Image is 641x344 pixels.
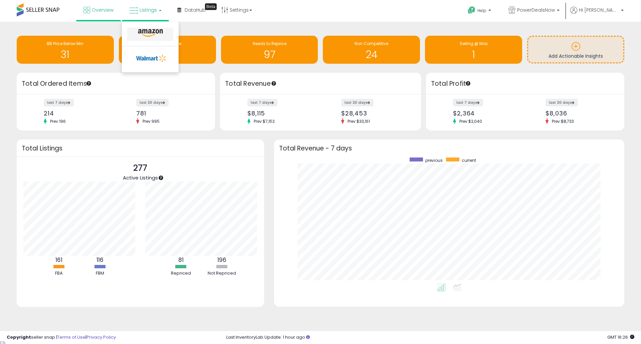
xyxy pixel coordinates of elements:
[528,37,623,62] a: Add Actionable Insights
[323,36,420,64] a: Non Competitive 24
[20,49,111,60] h1: 31
[549,118,577,124] span: Prev: $8,733
[123,174,158,181] span: Active Listings
[341,110,409,117] div: $28,453
[39,270,79,277] div: FBA
[136,99,169,106] label: last 30 days
[517,7,555,13] span: PowerDealsNow
[86,80,92,86] div: Tooltip anchor
[178,256,184,264] b: 81
[86,334,116,340] a: Privacy Policy
[271,80,277,86] div: Tooltip anchor
[306,335,310,339] i: Click here to read more about un-synced listings.
[47,118,69,124] span: Prev: 196
[154,41,181,46] span: Inventory Age
[17,36,114,64] a: BB Price Below Min 31
[462,157,476,163] span: current
[44,99,74,106] label: last 7 days
[428,49,519,60] h1: 1
[140,7,157,13] span: Listings
[344,118,373,124] span: Prev: $33,161
[221,36,318,64] a: Needs to Reprice 97
[425,36,522,64] a: Selling @ Max 1
[477,8,486,13] span: Help
[465,80,471,86] div: Tooltip anchor
[80,270,120,277] div: FBM
[355,41,388,46] span: Non Competitive
[546,110,613,117] div: $8,036
[7,334,116,341] div: seller snap | |
[453,110,520,117] div: $2,364
[55,256,62,264] b: 161
[92,7,114,13] span: Overview
[467,6,476,14] i: Get Help
[250,118,278,124] span: Prev: $7,152
[226,334,634,341] div: Last InventoryLab Update: 1 hour ago.
[326,49,417,60] h1: 24
[224,49,315,60] h1: 97
[456,118,485,124] span: Prev: $2,040
[7,334,31,340] strong: Copyright
[247,99,277,106] label: last 7 days
[57,334,85,340] a: Terms of Use
[185,7,206,13] span: DataHub
[579,7,619,13] span: Hi [PERSON_NAME]
[123,162,158,175] p: 277
[460,41,488,46] span: Selling @ Max
[570,7,624,22] a: Hi [PERSON_NAME]
[47,41,83,46] span: BB Price Below Min
[247,110,315,117] div: $8,115
[158,175,164,181] div: Tooltip anchor
[462,1,498,22] a: Help
[202,270,242,277] div: Not Repriced
[119,36,216,64] a: Inventory Age 3
[139,118,163,124] span: Prev: 995
[546,99,578,106] label: last 30 days
[425,157,443,163] span: previous
[44,110,111,117] div: 214
[205,3,217,10] div: Tooltip anchor
[225,79,416,88] h3: Total Revenue
[22,146,259,151] h3: Total Listings
[161,270,201,277] div: Repriced
[453,99,483,106] label: last 7 days
[431,79,619,88] h3: Total Profit
[279,146,619,151] h3: Total Revenue - 7 days
[136,110,203,117] div: 781
[341,99,374,106] label: last 30 days
[22,79,210,88] h3: Total Ordered Items
[253,41,286,46] span: Needs to Reprice
[96,256,103,264] b: 116
[607,334,634,340] span: 2025-10-9 16:26 GMT
[217,256,226,264] b: 196
[549,53,603,59] span: Add Actionable Insights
